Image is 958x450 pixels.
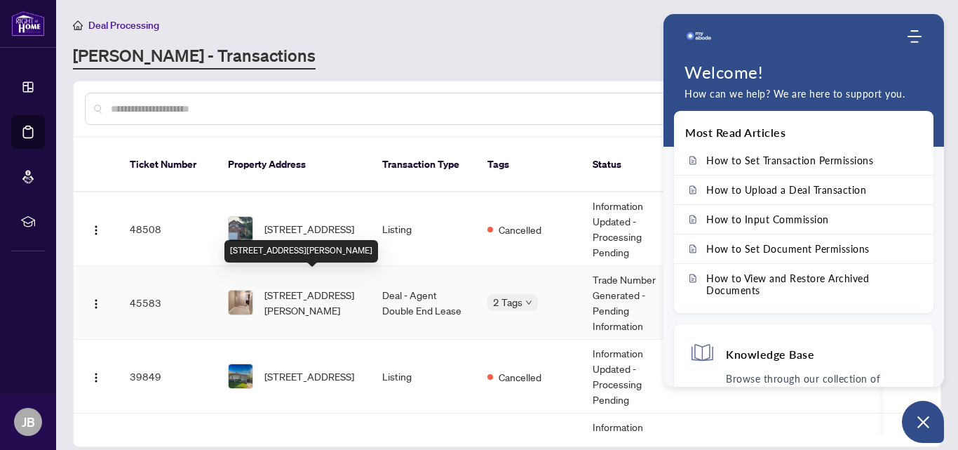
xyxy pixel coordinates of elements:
span: home [73,20,83,30]
span: down [525,299,532,306]
p: How can we help? We are here to support you. [684,86,923,102]
th: Tags [476,138,581,192]
span: [STREET_ADDRESS][PERSON_NAME] [264,287,360,318]
th: Ticket Number [119,138,217,192]
span: 2 Tags [493,294,522,310]
button: Logo [85,291,107,314]
a: How to Upload a Deal Transaction [674,176,933,204]
span: How to Upload a Deal Transaction [706,184,866,196]
img: thumbnail-img [229,291,252,315]
td: Listing [371,340,476,413]
h1: Welcome! [684,62,923,82]
img: Logo [90,298,102,310]
a: How to View and Restore Archived Documents [674,264,933,305]
td: Information Updated - Processing Pending [581,340,687,413]
span: How to Set Transaction Permissions [706,154,873,166]
td: Deal - Agent Double End Lease [371,266,476,340]
img: logo [684,22,713,51]
div: Knowledge BaseBrowse through our collection of articles, user guides and FAQs. [674,324,933,416]
span: JB [22,412,35,432]
span: [STREET_ADDRESS] [264,369,354,384]
p: Browse through our collection of articles, user guides and FAQs. [726,371,918,401]
span: Deal Processing [88,19,159,32]
img: logo [11,11,45,37]
img: thumbnail-img [229,364,252,388]
span: How to Set Document Permissions [706,243,870,255]
img: thumbnail-img [229,217,252,241]
td: Information Updated - Processing Pending [581,192,687,266]
img: Logo [90,225,102,236]
span: Cancelled [499,222,541,237]
span: [STREET_ADDRESS] [264,221,354,237]
td: Trade Number Generated - Pending Information [581,266,687,340]
span: Cancelled [499,369,541,385]
h4: Knowledge Base [726,347,814,362]
div: Modules Menu [905,29,923,44]
th: Property Address [217,138,371,192]
td: 39849 [119,340,217,413]
td: Listing [371,192,476,266]
button: Open asap [902,401,944,443]
td: 48508 [119,192,217,266]
a: How to Set Transaction Permissions [674,146,933,175]
a: How to Input Commission [674,205,933,234]
th: Transaction Type [371,138,476,192]
td: 45583 [119,266,217,340]
div: [STREET_ADDRESS][PERSON_NAME] [224,240,378,263]
button: Logo [85,365,107,388]
a: [PERSON_NAME] - Transactions [73,44,316,70]
img: Logo [90,372,102,383]
span: Company logo [684,22,713,51]
button: Logo [85,218,107,240]
th: Status [581,138,687,192]
span: How to View and Restore Archived Documents [706,272,918,296]
span: How to Input Commission [706,213,829,225]
a: How to Set Document Permissions [674,234,933,263]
